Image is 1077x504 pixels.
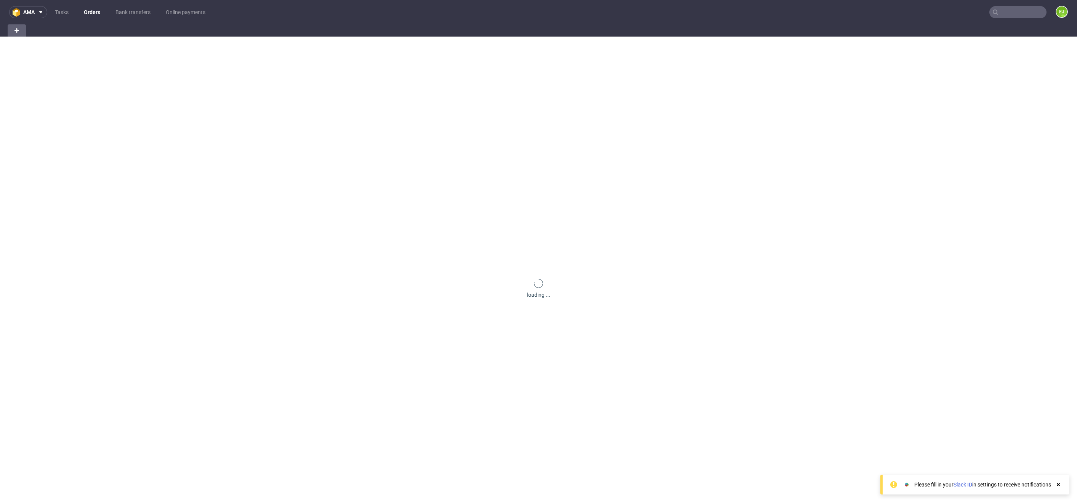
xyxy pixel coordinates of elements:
div: loading ... [527,291,550,299]
img: logo [13,8,23,17]
a: Online payments [161,6,210,18]
div: Please fill in your in settings to receive notifications [914,481,1051,488]
figcaption: EJ [1056,6,1067,17]
a: Bank transfers [111,6,155,18]
span: ama [23,10,35,15]
a: Orders [79,6,105,18]
a: Tasks [50,6,73,18]
button: ama [9,6,47,18]
img: Slack [903,481,910,488]
a: Slack ID [954,482,972,488]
